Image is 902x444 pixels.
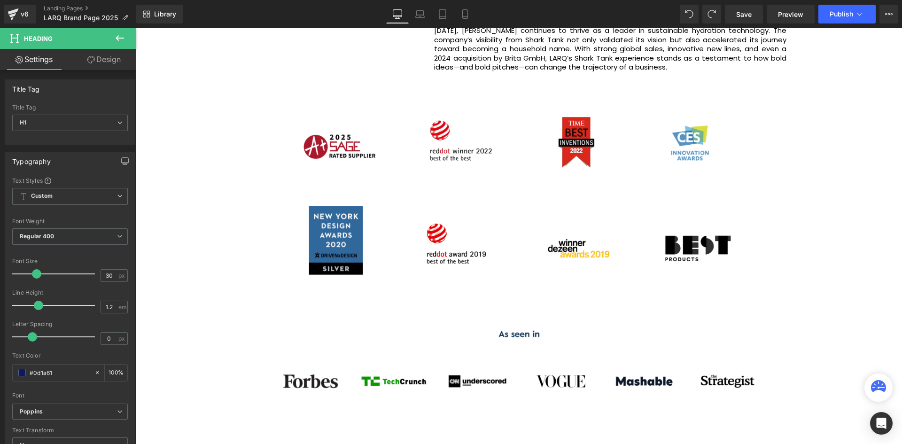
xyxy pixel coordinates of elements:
a: Tablet [431,5,454,23]
b: Custom [31,192,53,200]
div: Title Tag [12,104,128,111]
a: Mobile [454,5,476,23]
div: Letter Spacing [12,321,128,327]
span: Preview [778,9,803,19]
a: v6 [4,5,36,23]
a: Desktop [386,5,409,23]
div: Line Height [12,289,128,296]
b: H1 [20,119,26,126]
span: px [118,273,126,279]
a: Laptop [409,5,431,23]
a: Landing Pages [44,5,136,12]
div: v6 [19,8,31,20]
div: Open Intercom Messenger [870,412,893,435]
div: Font Size [12,258,128,265]
a: New Library [136,5,183,23]
input: Color [30,367,90,378]
div: Font Weight [12,218,128,225]
div: Font [12,392,128,399]
div: % [105,365,127,381]
div: Text Transform [12,427,128,434]
div: Text Styles [12,177,128,184]
button: More [879,5,898,23]
span: em [118,304,126,310]
span: LARQ Brand Page 2025 [44,14,118,22]
span: Library [154,10,176,18]
span: Publish [830,10,853,18]
span: Save [736,9,752,19]
span: px [118,335,126,342]
button: Publish [818,5,876,23]
div: Title Tag [12,80,40,93]
div: Text Color [12,352,128,359]
button: Undo [680,5,699,23]
div: Typography [12,152,51,165]
a: Design [70,49,138,70]
a: Preview [767,5,815,23]
i: Poppins [20,408,43,416]
b: Regular 400 [20,233,54,240]
button: Redo [702,5,721,23]
span: Heading [24,35,53,42]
